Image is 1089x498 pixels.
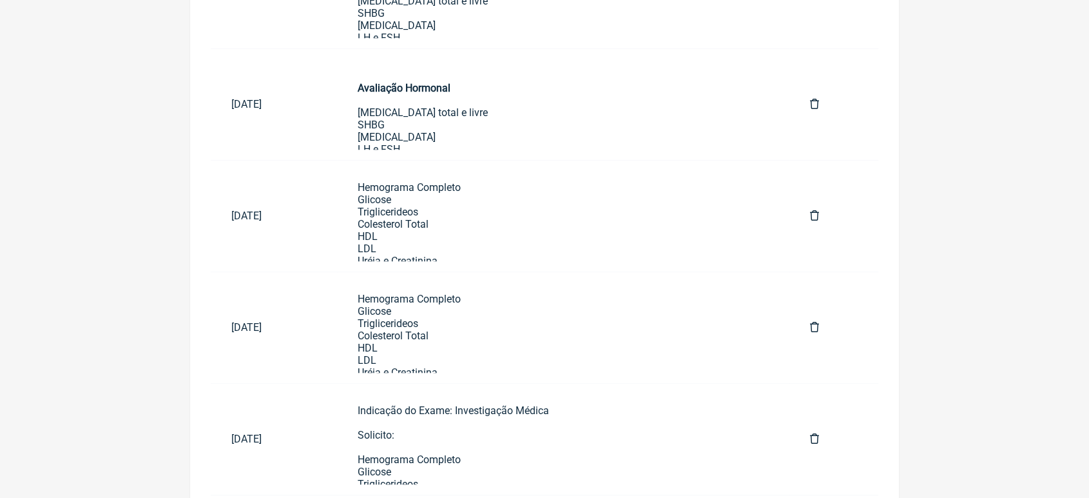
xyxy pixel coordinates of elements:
[211,311,337,344] a: [DATE]
[211,199,337,232] a: [DATE]
[337,394,789,484] a: Indicação do Exame: Investigação MédicaSolicito:Hemograma CompletoGlicoseTriglicerideosColesterol...
[337,171,789,261] a: Hemograma CompletoGlicoseTriglicerideosColesterol TotalHDLLDLUréia e CreatininaHepatograma Comple...
[337,283,789,373] a: Hemograma CompletoGlicoseTriglicerideosColesterol TotalHDLLDLUréia e CreatininaHepatograma Comple...
[211,423,337,455] a: [DATE]
[358,70,769,217] div: [MEDICAL_DATA] total e livre SHBG [MEDICAL_DATA] LH e FSH Prolactina Progesterona [MEDICAL_DATA]-...
[337,59,789,150] a: Avaliação Hormonal[MEDICAL_DATA] total e livreSHBG[MEDICAL_DATA]LH e FSHProlactinaProgesterona[ME...
[211,88,337,121] a: [DATE]
[358,82,450,94] strong: Avaliação Hormonal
